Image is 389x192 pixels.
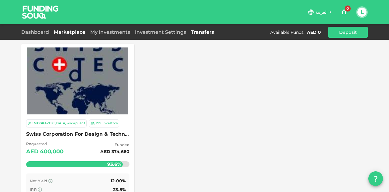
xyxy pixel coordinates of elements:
button: L [357,8,367,17]
span: Net Yield [30,179,47,183]
button: question [368,171,383,186]
span: 12.00% [111,178,126,183]
span: العربية [315,9,328,15]
button: 0 [338,6,350,18]
a: Investment Settings [133,29,188,35]
span: Funded [100,142,129,148]
div: AED 0 [307,29,321,35]
div: [DEMOGRAPHIC_DATA]-compliant [28,121,85,126]
div: 219 [96,121,101,126]
span: Swiss Corporation For Design & Technology Trading LLC [26,130,129,138]
a: Marketplace [51,29,88,35]
a: Dashboard [21,29,51,35]
button: Deposit [328,27,368,38]
img: Marketplace Logo [27,30,128,131]
div: Investors [102,121,118,126]
a: My Investments [88,29,133,35]
span: 0 [345,5,351,12]
span: IRR [30,187,37,192]
span: Requested [26,141,64,147]
a: Transfers [188,29,216,35]
div: Available Funds : [270,29,305,35]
